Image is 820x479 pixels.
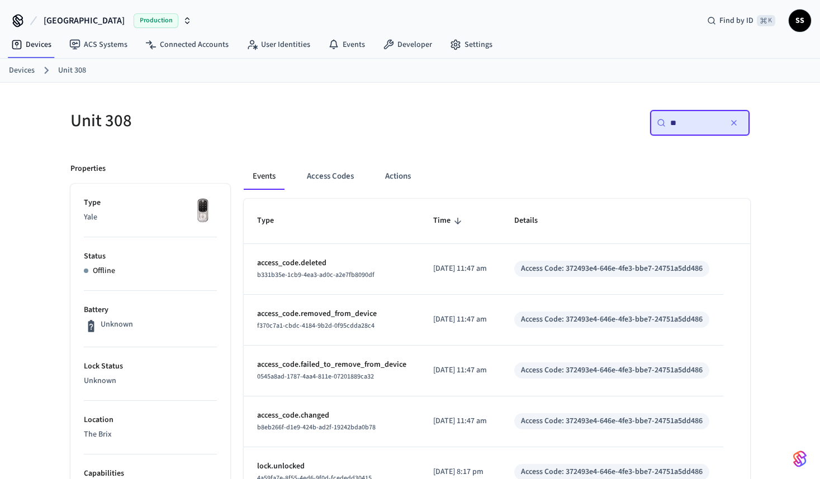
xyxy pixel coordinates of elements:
p: Status [84,251,217,262]
a: Events [319,35,374,55]
a: Devices [2,35,60,55]
p: access_code.deleted [257,257,406,269]
span: Details [514,212,552,229]
img: Yale Assure Touchscreen Wifi Smart Lock, Satin Nickel, Front [189,197,217,225]
a: ACS Systems [60,35,136,55]
span: SS [790,11,810,31]
div: Find by ID⌘ K [698,11,784,31]
p: Type [84,197,217,209]
p: [DATE] 11:47 am [433,263,487,275]
a: User Identities [238,35,319,55]
a: Devices [9,65,35,76]
span: 0545a8ad-1787-4aa4-811e-07201889ca32 [257,372,374,381]
p: access_code.failed_to_remove_from_device [257,359,406,371]
p: [DATE] 11:47 am [433,415,487,427]
a: Developer [374,35,441,55]
a: Unit 308 [58,65,86,76]
p: Battery [84,304,217,316]
p: [DATE] 8:17 pm [433,466,487,478]
p: Location [84,414,217,426]
h5: Unit 308 [70,109,404,132]
p: access_code.changed [257,410,406,421]
p: Yale [84,212,217,223]
p: Offline [93,265,115,277]
a: Connected Accounts [136,35,238,55]
div: Access Code: 372493e4-646e-4fe3-bbe7-24751a5dd486 [521,314,703,325]
p: Unknown [84,375,217,387]
button: Actions [376,163,420,190]
p: Lock Status [84,361,217,372]
span: Type [257,212,288,229]
div: Access Code: 372493e4-646e-4fe3-bbe7-24751a5dd486 [521,365,703,376]
span: ⌘ K [757,15,775,26]
button: Access Codes [298,163,363,190]
span: Production [134,13,178,28]
p: Unknown [101,319,133,330]
img: SeamLogoGradient.69752ec5.svg [793,450,807,468]
p: Properties [70,163,106,175]
p: The Brix [84,429,217,440]
div: ant example [244,163,750,190]
button: SS [789,9,811,32]
span: b331b35e-1cb9-4ea3-ad0c-a2e7fb8090df [257,270,375,280]
p: lock.unlocked [257,461,406,472]
button: Events [244,163,285,190]
span: Time [433,212,465,229]
a: Settings [441,35,501,55]
span: [GEOGRAPHIC_DATA] [44,14,125,27]
span: Find by ID [719,15,753,26]
p: access_code.removed_from_device [257,308,406,320]
p: [DATE] 11:47 am [433,314,487,325]
p: [DATE] 11:47 am [433,365,487,376]
div: Access Code: 372493e4-646e-4fe3-bbe7-24751a5dd486 [521,415,703,427]
div: Access Code: 372493e4-646e-4fe3-bbe7-24751a5dd486 [521,263,703,275]
span: b8eb266f-d1e9-424b-ad2f-19242bda0b78 [257,423,376,432]
div: Access Code: 372493e4-646e-4fe3-bbe7-24751a5dd486 [521,466,703,478]
span: f370c7a1-cbdc-4184-9b2d-0f95cdda28c4 [257,321,375,330]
